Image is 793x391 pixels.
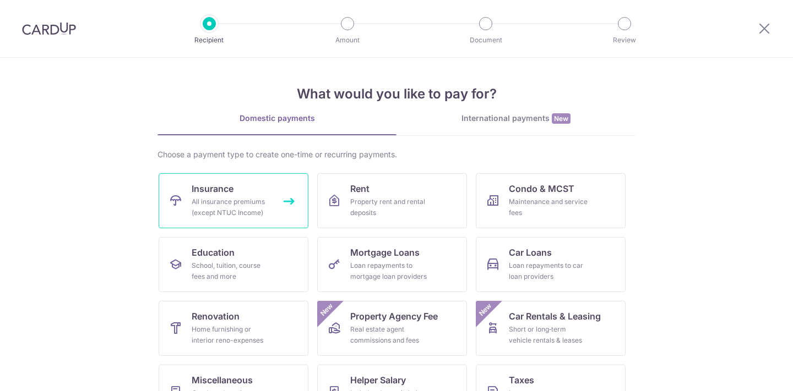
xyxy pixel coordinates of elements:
[307,35,388,46] p: Amount
[317,301,467,356] a: Property Agency FeeReal estate agent commissions and feesNew
[192,182,233,195] span: Insurance
[192,310,240,323] span: Renovation
[159,301,308,356] a: RenovationHome furnishing or interior reno-expenses
[169,35,250,46] p: Recipient
[509,310,601,323] span: Car Rentals & Leasing
[476,237,626,292] a: Car LoansLoan repayments to car loan providers
[192,260,271,282] div: School, tuition, course fees and more
[509,182,574,195] span: Condo & MCST
[350,310,438,323] span: Property Agency Fee
[350,196,430,218] div: Property rent and rental deposits
[157,84,636,104] h4: What would you like to pay for?
[157,149,636,160] div: Choose a payment type to create one-time or recurring payments.
[509,260,588,282] div: Loan repayments to car loan providers
[552,113,571,124] span: New
[509,324,588,346] div: Short or long‑term vehicle rentals & leases
[350,182,370,195] span: Rent
[476,173,626,228] a: Condo & MCSTMaintenance and service fees
[317,237,467,292] a: Mortgage LoansLoan repayments to mortgage loan providers
[476,301,495,319] span: New
[509,196,588,218] div: Maintenance and service fees
[192,373,253,387] span: Miscellaneous
[584,35,665,46] p: Review
[22,22,76,35] img: CardUp
[350,373,406,387] span: Helper Salary
[397,113,636,124] div: International payments
[192,196,271,218] div: All insurance premiums (except NTUC Income)
[157,113,397,124] div: Domestic payments
[509,373,534,387] span: Taxes
[476,301,626,356] a: Car Rentals & LeasingShort or long‑term vehicle rentals & leasesNew
[350,246,420,259] span: Mortgage Loans
[317,173,467,228] a: RentProperty rent and rental deposits
[509,246,552,259] span: Car Loans
[192,246,235,259] span: Education
[159,237,308,292] a: EducationSchool, tuition, course fees and more
[445,35,526,46] p: Document
[159,173,308,228] a: InsuranceAll insurance premiums (except NTUC Income)
[318,301,336,319] span: New
[192,324,271,346] div: Home furnishing or interior reno-expenses
[350,260,430,282] div: Loan repayments to mortgage loan providers
[350,324,430,346] div: Real estate agent commissions and fees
